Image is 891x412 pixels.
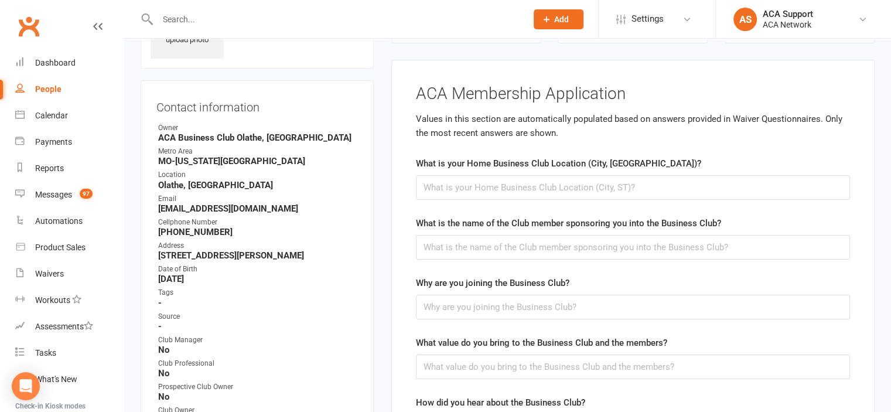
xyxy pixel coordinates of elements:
div: Address [158,240,358,251]
div: ACA Support [763,9,813,19]
div: What's New [35,374,77,384]
strong: [PHONE_NUMBER] [158,227,358,237]
label: What is your Home Business Club Location (City, [GEOGRAPHIC_DATA])? [416,156,701,171]
div: Tags [158,287,358,298]
div: Cellphone Number [158,217,358,228]
a: Product Sales [15,234,124,261]
a: Assessments [15,314,124,340]
a: Workouts [15,287,124,314]
a: Automations [15,208,124,234]
input: What is the name of the Club member sponsoring you into the Business Club? [416,235,850,260]
strong: No [158,368,358,379]
a: Clubworx [14,12,43,41]
div: Tasks [35,348,56,357]
div: AS [733,8,757,31]
div: ACA Network [763,19,813,30]
button: Add [534,9,583,29]
div: Payments [35,137,72,147]
a: Reports [15,155,124,182]
a: What's New [15,366,124,393]
div: Open Intercom Messenger [12,372,40,400]
strong: - [158,321,358,332]
span: Settings [631,6,664,32]
div: Date of Birth [158,264,358,275]
div: Messages [35,190,72,199]
strong: No [158,391,358,402]
div: Source [158,311,358,322]
a: Tasks [15,340,124,366]
div: Product Sales [35,243,86,252]
a: Calendar [15,103,124,129]
div: Calendar [35,111,68,120]
a: Messages 97 [15,182,124,208]
strong: [DATE] [158,274,358,284]
strong: No [158,345,358,355]
div: Email [158,193,358,205]
a: People [15,76,124,103]
div: Waivers [35,269,64,278]
strong: MO-[US_STATE][GEOGRAPHIC_DATA] [158,156,358,166]
div: Reports [35,164,64,173]
h3: Contact information [156,96,358,114]
a: Payments [15,129,124,155]
div: People [35,84,62,94]
div: Workouts [35,295,70,305]
strong: ACA Business Club Olathe, [GEOGRAPHIC_DATA] [158,132,358,143]
label: What value do you bring to the Business Club and the members? [416,336,667,350]
strong: [EMAIL_ADDRESS][DOMAIN_NAME] [158,203,358,214]
div: Club Manager [158,335,358,346]
div: Location [158,169,358,181]
label: Why are you joining the Business Club? [416,276,569,290]
input: Why are you joining the Business Club? [416,295,850,319]
span: [DEMOGRAPHIC_DATA] [233,29,325,40]
input: Search... [154,11,518,28]
strong: Olathe, [GEOGRAPHIC_DATA] [158,180,358,190]
div: Values in this section are automatically populated based on answers provided in Waiver Questionna... [416,112,850,140]
input: What is your Home Business Club Location (City, ST)? [416,175,850,200]
strong: - [158,298,358,308]
span: 97 [80,189,93,199]
strong: [STREET_ADDRESS][PERSON_NAME] [158,250,358,261]
span: Add [554,15,569,24]
div: Owner [158,122,358,134]
div: Prospective Club Owner [158,382,358,393]
label: How did you hear about the Business Club? [416,396,585,410]
input: What value do you bring to the Business Club and the members? [416,355,850,379]
h3: ACA Membership Application [416,85,850,103]
a: Waivers [15,261,124,287]
div: Automations [35,216,83,226]
label: What is the name of the Club member sponsoring you into the Business Club? [416,216,721,230]
div: Assessments [35,322,93,331]
div: Metro Area [158,146,358,157]
a: Dashboard [15,50,124,76]
div: Club Professional [158,358,358,369]
div: Dashboard [35,58,76,67]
